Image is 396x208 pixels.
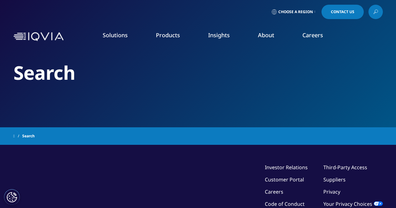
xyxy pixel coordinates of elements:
a: Careers [302,31,323,39]
a: Suppliers [323,176,346,183]
span: Search [22,130,35,142]
span: Choose a Region [278,9,313,14]
a: Solutions [103,31,128,39]
a: Insights [208,31,230,39]
a: Contact Us [321,5,364,19]
a: Third-Party Access [323,164,367,171]
span: Contact Us [331,10,354,14]
a: Your Privacy Choices [323,200,383,207]
button: Cookie Settings [4,189,20,205]
nav: Primary [66,22,383,51]
a: Privacy [323,188,340,195]
a: Customer Portal [265,176,304,183]
a: About [258,31,274,39]
img: IQVIA Healthcare Information Technology and Pharma Clinical Research Company [13,32,64,41]
a: Careers [265,188,283,195]
a: Code of Conduct [265,200,305,207]
h2: Search [13,61,383,84]
a: Products [156,31,180,39]
a: Investor Relations [265,164,308,171]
